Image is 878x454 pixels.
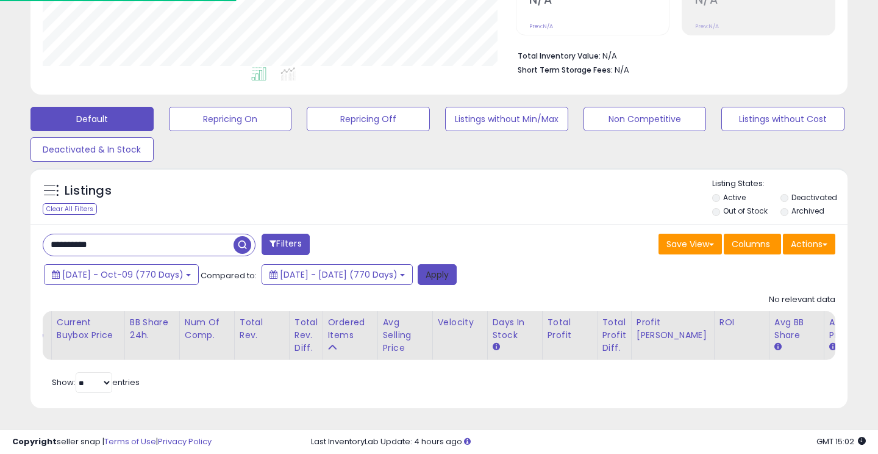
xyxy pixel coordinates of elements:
small: Avg BB Share. [774,342,782,353]
label: Archived [791,206,824,216]
div: Avg Win Price [829,316,874,342]
div: Days In Stock [493,316,537,342]
span: Show: entries [52,377,140,388]
strong: Copyright [12,436,57,447]
div: Profit [PERSON_NAME] [637,316,709,342]
p: Listing States: [712,178,848,190]
div: Total Rev. [240,316,284,342]
span: Columns [732,238,770,250]
div: Last InventoryLab Update: 4 hours ago. [311,436,866,448]
div: Avg BB Share [774,316,819,342]
button: Repricing Off [307,107,430,131]
li: N/A [518,48,826,62]
button: Actions [783,234,835,254]
div: Num of Comp. [185,316,229,342]
button: Listings without Min/Max [445,107,568,131]
a: Terms of Use [104,436,156,447]
div: Ship Price [22,316,46,342]
button: [DATE] - [DATE] (770 Days) [262,264,413,285]
span: [DATE] - [DATE] (770 Days) [280,268,398,281]
small: Avg Win Price. [829,342,837,353]
button: Listings without Cost [721,107,844,131]
div: seller snap | | [12,436,212,448]
div: Total Profit Diff. [602,316,626,355]
button: Repricing On [169,107,292,131]
b: Short Term Storage Fees: [518,65,613,75]
button: [DATE] - Oct-09 (770 Days) [44,264,199,285]
h5: Listings [65,182,112,200]
small: Prev: N/A [529,23,553,30]
div: Velocity [438,316,482,329]
div: ROI [719,316,764,329]
span: Compared to: [201,270,257,281]
button: Default [30,107,154,131]
small: Days In Stock. [493,342,500,353]
label: Out of Stock [723,206,768,216]
label: Deactivated [791,192,837,203]
span: N/A [615,64,629,76]
b: Total Inventory Value: [518,51,601,61]
div: No relevant data [769,294,835,306]
div: BB Share 24h. [130,316,174,342]
div: Avg Selling Price [383,316,427,355]
span: [DATE] - Oct-09 (770 Days) [62,268,184,281]
button: Save View [659,234,722,254]
button: Columns [724,234,781,254]
div: Total Profit [548,316,592,342]
span: 2025-10-10 15:02 GMT [816,436,866,447]
div: Clear All Filters [43,203,97,215]
div: Current Buybox Price [57,316,120,342]
div: Total Rev. Diff. [294,316,318,355]
button: Apply [418,264,457,285]
button: Filters [262,234,309,255]
button: Non Competitive [584,107,707,131]
button: Deactivated & In Stock [30,137,154,162]
small: Prev: N/A [695,23,719,30]
label: Active [723,192,746,203]
a: Privacy Policy [158,436,212,447]
div: Ordered Items [328,316,373,342]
